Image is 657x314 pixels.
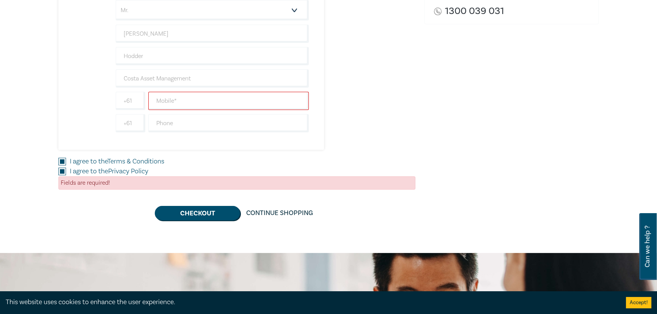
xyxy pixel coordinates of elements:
[70,157,164,166] label: I agree to the
[116,69,309,88] input: Company
[148,114,309,132] input: Phone
[116,47,309,65] input: Last Name*
[445,6,504,16] a: 1300 039 031
[108,167,148,176] a: Privacy Policy
[116,25,309,43] input: First Name*
[107,157,164,166] a: Terms & Conditions
[155,206,240,220] button: Checkout
[148,92,309,110] input: Mobile*
[58,176,415,190] div: Fields are required!
[70,166,148,176] label: I agree to the
[116,114,145,132] input: +61
[6,297,615,307] div: This website uses cookies to enhance the user experience.
[116,92,145,110] input: +61
[240,206,319,220] a: Continue Shopping
[644,218,651,275] span: Can we help ?
[626,297,651,308] button: Accept cookies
